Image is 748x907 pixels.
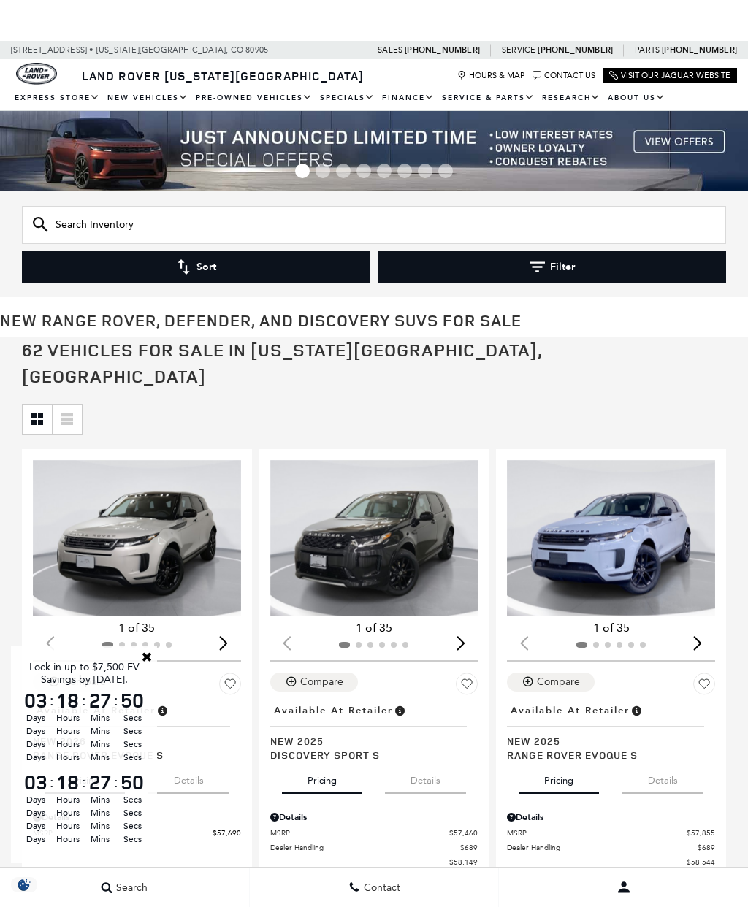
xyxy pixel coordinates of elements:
button: Filter [378,251,726,283]
div: Pricing Details - Range Rover Evoque S [507,811,715,824]
img: Opt-Out Icon [7,877,41,892]
span: Mins [86,806,114,819]
span: : [50,771,54,793]
a: Dealer Handling $689 [270,842,478,853]
span: Days [22,724,50,738]
input: Search Inventory [22,206,726,244]
span: $58,544 [687,857,715,868]
a: New Vehicles [104,85,192,111]
span: Days [22,793,50,806]
a: MSRP $57,855 [507,827,715,838]
a: About Us [604,85,669,111]
img: 2025 LAND ROVER Range Rover Evoque S 1 [507,460,715,616]
a: Specials [316,85,378,111]
span: : [82,771,86,793]
span: Available at Retailer [511,703,630,719]
span: Hours [54,738,82,751]
span: Go to slide 7 [418,164,432,178]
a: Research [538,85,604,111]
span: Parts [635,41,662,59]
span: Available at Retailer [274,703,393,719]
span: [US_STATE][GEOGRAPHIC_DATA], [96,41,229,59]
span: $57,855 [687,827,715,838]
img: 2025 LAND ROVER Discovery Sport S 1 [270,460,478,616]
span: 18 [54,772,82,792]
nav: Main Navigation [11,85,737,111]
div: 1 / 2 [270,460,478,616]
span: Mins [86,751,114,764]
span: Go to slide 3 [336,164,351,178]
span: Land Rover [US_STATE][GEOGRAPHIC_DATA] [82,68,364,84]
div: Next slide [214,627,234,659]
a: [PHONE_NUMBER] [662,45,737,56]
span: Mins [86,793,114,806]
a: $58,544 [507,857,715,868]
div: 1 of 35 [507,620,715,636]
span: 27 [86,772,114,792]
button: Save Vehicle [456,673,478,700]
span: Secs [118,806,146,819]
a: Contact Us [533,71,595,80]
span: Days [22,751,50,764]
span: Go to slide 5 [377,164,392,178]
span: Go to slide 6 [397,164,412,178]
span: Hours [54,806,82,819]
span: Days [22,806,50,819]
span: $689 [698,842,715,853]
span: Secs [118,751,146,764]
span: Mins [86,819,114,833]
span: New 2025 [507,734,704,748]
span: Hours [54,793,82,806]
a: Visit Our Jaguar Website [609,71,730,80]
span: 27 [86,690,114,711]
span: Vehicle is in stock and ready for immediate delivery. Due to demand, availability is subject to c... [393,703,406,719]
span: 80905 [245,41,268,59]
img: Land Rover [16,63,57,85]
a: [STREET_ADDRESS] • [US_STATE][GEOGRAPHIC_DATA], CO 80905 [11,45,268,55]
div: Pricing Details - Discovery Sport S [270,811,478,824]
section: Click to Open Cookie Consent Modal [7,877,41,892]
span: Hours [54,819,82,833]
span: Secs [118,793,146,806]
span: 03 [22,690,50,711]
div: 1 / 2 [33,460,241,616]
button: pricing tab [282,762,362,794]
a: land-rover [16,63,57,85]
span: Secs [118,738,146,751]
span: Go to slide 2 [316,164,330,178]
span: $57,690 [213,827,241,838]
span: Go to slide 1 [295,164,310,178]
span: : [82,689,86,711]
span: Secs [118,724,146,738]
span: Discovery Sport S [270,748,467,762]
span: 18 [54,690,82,711]
span: Days [22,711,50,724]
span: $689 [460,842,478,853]
span: $58,149 [449,857,478,868]
a: MSRP $57,460 [270,827,478,838]
span: Dealer Handling [270,842,461,853]
a: Land Rover [US_STATE][GEOGRAPHIC_DATA] [73,68,373,84]
span: 03 [22,772,50,792]
span: Go to slide 8 [438,164,453,178]
span: Vehicle is in stock and ready for immediate delivery. Due to demand, availability is subject to c... [630,703,643,719]
a: Pre-Owned Vehicles [192,85,316,111]
div: Compare [300,676,343,689]
span: Mins [86,738,114,751]
div: 1 of 35 [270,620,478,636]
a: Dealer Handling $689 [507,842,715,853]
span: 62 Vehicles for Sale in [US_STATE][GEOGRAPHIC_DATA], [GEOGRAPHIC_DATA] [22,338,542,388]
span: Mins [86,833,114,846]
span: 50 [118,772,146,792]
span: [STREET_ADDRESS] • [11,41,94,59]
span: CO [231,41,243,59]
span: Hours [54,711,82,724]
button: details tab [622,762,703,794]
a: Available at RetailerNew 2025Discovery Sport S [270,700,478,762]
span: Hours [54,833,82,846]
span: Contact [360,881,400,894]
a: [PHONE_NUMBER] [405,45,480,56]
a: Available at RetailerNew 2025Range Rover Evoque S [507,700,715,762]
span: Days [22,819,50,833]
span: 50 [118,690,146,711]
